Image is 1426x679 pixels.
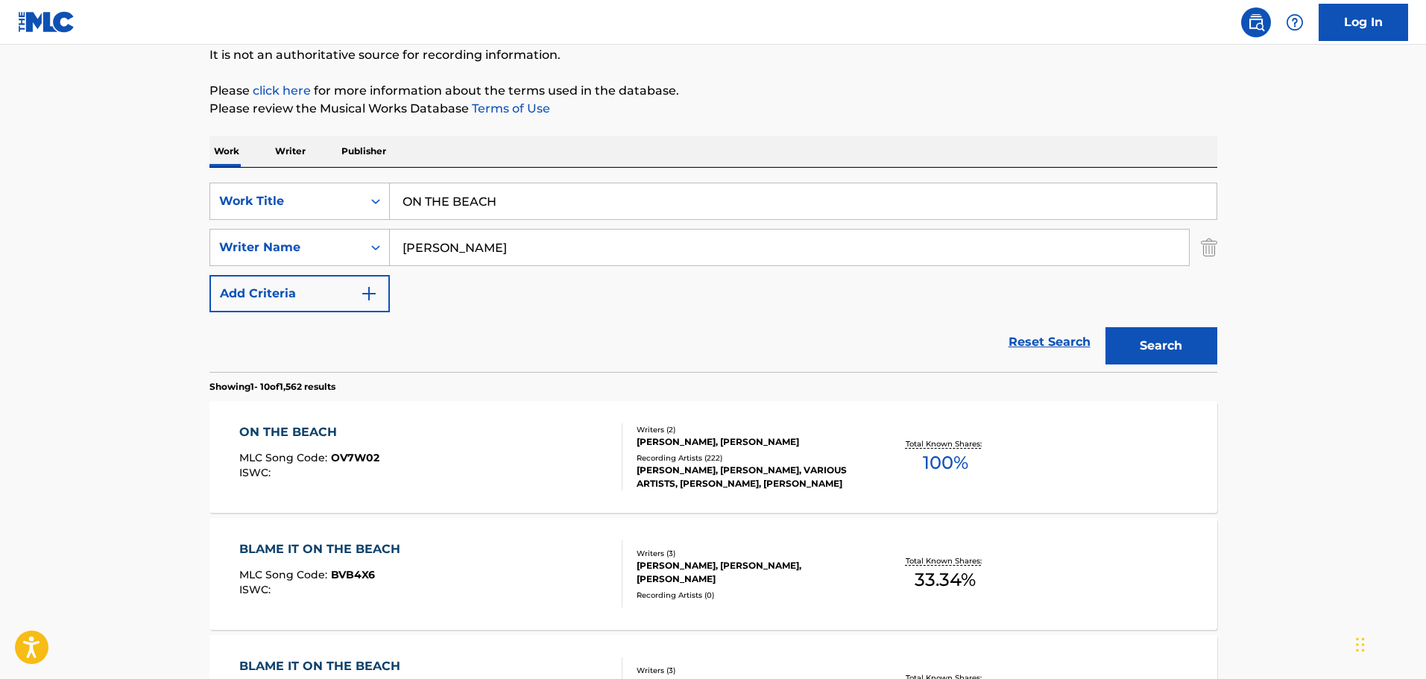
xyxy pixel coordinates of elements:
[1001,326,1098,359] a: Reset Search
[331,568,375,581] span: BVB4X6
[637,548,862,559] div: Writers ( 3 )
[915,566,976,593] span: 33.34 %
[209,82,1217,100] p: Please for more information about the terms used in the database.
[1351,607,1426,679] iframe: Chat Widget
[209,401,1217,513] a: ON THE BEACHMLC Song Code:OV7W02ISWC:Writers (2)[PERSON_NAME], [PERSON_NAME]Recording Artists (22...
[1241,7,1271,37] a: Public Search
[337,136,391,167] p: Publisher
[1105,327,1217,364] button: Search
[18,11,75,33] img: MLC Logo
[637,424,862,435] div: Writers ( 2 )
[209,46,1217,64] p: It is not an authoritative source for recording information.
[239,657,408,675] div: BLAME IT ON THE BEACH
[209,518,1217,630] a: BLAME IT ON THE BEACHMLC Song Code:BVB4X6ISWC:Writers (3)[PERSON_NAME], [PERSON_NAME], [PERSON_NA...
[209,100,1217,118] p: Please review the Musical Works Database
[209,380,335,394] p: Showing 1 - 10 of 1,562 results
[239,451,331,464] span: MLC Song Code :
[239,583,274,596] span: ISWC :
[637,590,862,601] div: Recording Artists ( 0 )
[637,452,862,464] div: Recording Artists ( 222 )
[637,464,862,490] div: [PERSON_NAME], [PERSON_NAME], VARIOUS ARTISTS, [PERSON_NAME], [PERSON_NAME]
[239,540,408,558] div: BLAME IT ON THE BEACH
[1286,13,1304,31] img: help
[271,136,310,167] p: Writer
[906,438,985,449] p: Total Known Shares:
[1356,622,1365,667] div: Drag
[219,239,353,256] div: Writer Name
[209,136,244,167] p: Work
[923,449,968,476] span: 100 %
[360,285,378,303] img: 9d2ae6d4665cec9f34b9.svg
[209,275,390,312] button: Add Criteria
[637,559,862,586] div: [PERSON_NAME], [PERSON_NAME], [PERSON_NAME]
[239,423,379,441] div: ON THE BEACH
[469,101,550,116] a: Terms of Use
[1319,4,1408,41] a: Log In
[219,192,353,210] div: Work Title
[637,665,862,676] div: Writers ( 3 )
[331,451,379,464] span: OV7W02
[239,466,274,479] span: ISWC :
[1280,7,1310,37] div: Help
[253,83,311,98] a: click here
[1247,13,1265,31] img: search
[1201,229,1217,266] img: Delete Criterion
[906,555,985,566] p: Total Known Shares:
[209,183,1217,372] form: Search Form
[239,568,331,581] span: MLC Song Code :
[637,435,862,449] div: [PERSON_NAME], [PERSON_NAME]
